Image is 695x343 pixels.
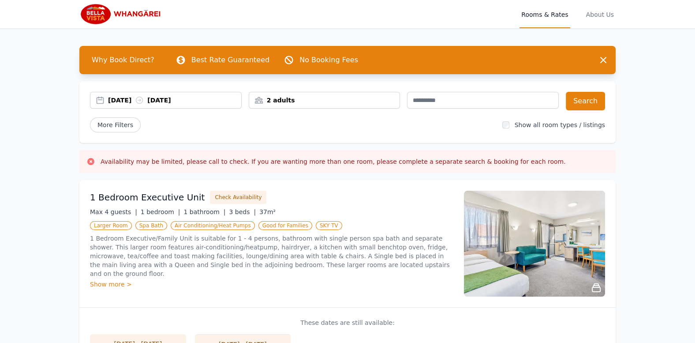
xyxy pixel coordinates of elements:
[90,221,132,230] span: Larger Room
[90,208,137,215] span: Max 4 guests |
[135,221,167,230] span: Spa Bath
[101,157,566,166] h3: Availability may be limited, please call to check. If you are wanting more than one room, please ...
[566,92,605,110] button: Search
[229,208,256,215] span: 3 beds |
[249,96,400,105] div: 2 adults
[259,208,276,215] span: 37m²
[183,208,225,215] span: 1 bathroom |
[85,51,161,69] span: Why Book Direct?
[90,318,605,327] p: These dates are still available:
[90,117,141,132] span: More Filters
[79,4,164,25] img: Bella Vista Whangarei
[191,55,269,65] p: Best Rate Guaranteed
[258,221,312,230] span: Good for Families
[141,208,180,215] span: 1 bedroom |
[515,121,605,128] label: Show all room types / listings
[108,96,241,105] div: [DATE] [DATE]
[90,191,205,204] h3: 1 Bedroom Executive Unit
[90,234,453,278] p: 1 Bedroom Executive/Family Unit is suitable for 1 - 4 persons, bathroom with single person spa ba...
[210,191,266,204] button: Check Availability
[316,221,342,230] span: SKY TV
[299,55,358,65] p: No Booking Fees
[171,221,255,230] span: Air Conditioning/Heat Pumps
[90,280,453,289] div: Show more >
